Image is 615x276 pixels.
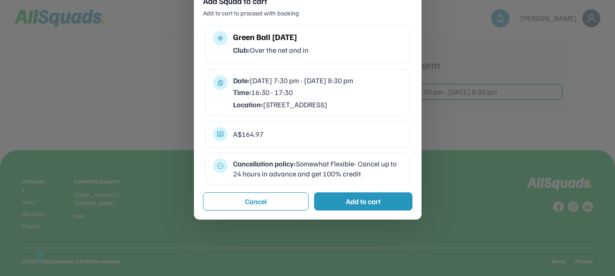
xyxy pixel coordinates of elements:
[233,31,402,43] div: Green Ball [DATE]
[203,9,412,18] div: Add to cart to proceed with booking
[233,100,402,110] div: [STREET_ADDRESS]
[233,100,263,109] strong: Location:
[233,159,402,179] div: Somewhat Flexible- Cancel up to 24 hours in advance and get 100% credit
[233,45,250,55] strong: Club:
[233,87,402,97] div: 16:30 - 17:30
[233,75,402,85] div: [DATE] 7:30 pm - [DATE] 8:30 pm
[233,159,296,168] strong: Cancellation policy:
[233,76,250,85] strong: Date:
[346,196,381,207] div: Add to cart
[233,88,251,97] strong: Time:
[233,45,402,55] div: Over the net and in
[217,35,224,42] button: multitrack_audio
[203,192,309,211] button: Cancel
[233,129,402,139] div: A$164.97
